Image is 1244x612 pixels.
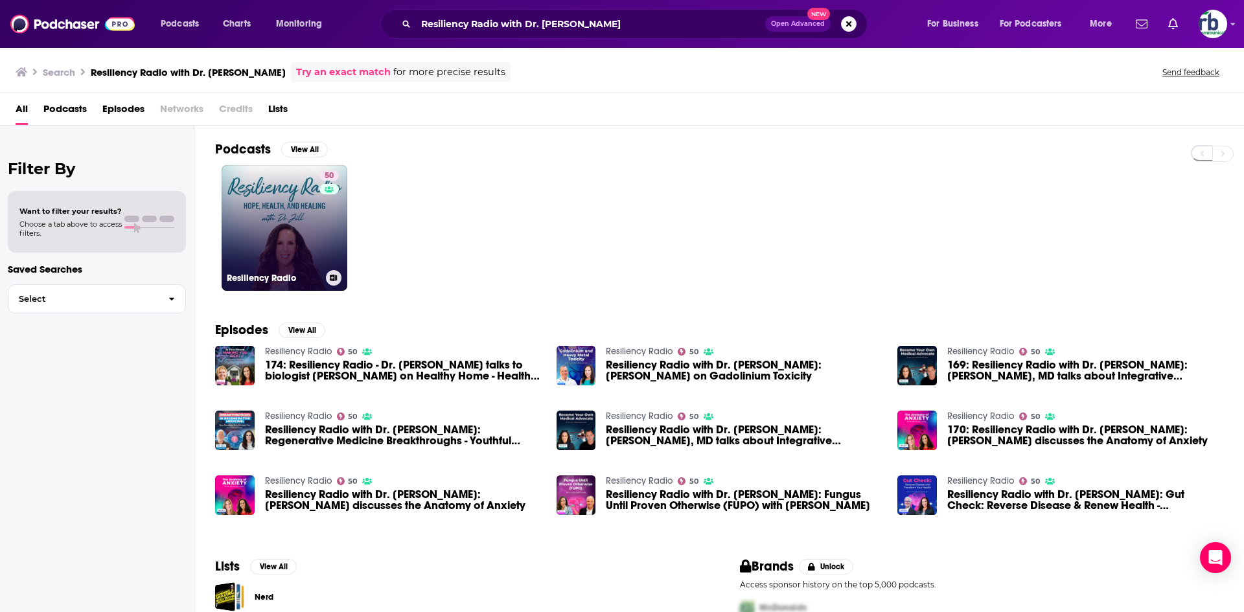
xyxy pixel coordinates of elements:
img: Resiliency Radio with Dr. Jill: Dr. Richard Semelka on Gadolinium Toxicity [557,346,596,385]
a: Podcasts [43,98,87,125]
a: Resiliency Radio [606,411,673,422]
button: View All [279,323,325,338]
button: Select [8,284,186,313]
a: Resiliency Radio [947,411,1014,422]
h3: Resiliency Radio with Dr. [PERSON_NAME] [91,66,286,78]
p: Access sponsor history on the top 5,000 podcasts. [740,580,1223,589]
a: 50 [337,477,358,485]
button: open menu [1081,14,1128,34]
a: 50 [678,348,698,356]
a: 50 [678,477,698,485]
a: Resiliency Radio with Dr. Jill: Regenerative Medicine Breakthroughs - Youthful Advances [215,411,255,450]
a: Resiliency Radio [606,346,673,357]
a: PodcastsView All [215,141,328,157]
a: Episodes [102,98,144,125]
a: All [16,98,28,125]
span: for more precise results [393,65,505,80]
h3: Resiliency Radio [227,273,321,284]
span: Resiliency Radio with Dr. [PERSON_NAME]: [PERSON_NAME], MD talks about Integrative Cardiology [606,424,882,446]
h3: Search [43,66,75,78]
span: 50 [348,414,357,420]
span: Charts [223,15,251,33]
button: Open AdvancedNew [765,16,831,32]
button: Send feedback [1158,67,1223,78]
span: Resiliency Radio with Dr. [PERSON_NAME]: Fungus Until Proven Otherwise (FUPO) with [PERSON_NAME] [606,489,882,511]
button: Unlock [799,559,854,574]
span: 50 [1031,349,1040,355]
a: Resiliency Radio [947,346,1014,357]
button: View All [250,559,297,574]
a: Resiliency Radio with Dr. Jill: Dr. Richard Semelka on Gadolinium Toxicity [606,359,882,381]
span: 50 [689,414,698,420]
h2: Lists [215,558,240,574]
img: Podchaser - Follow, Share and Rate Podcasts [10,12,135,36]
button: open menu [152,14,216,34]
h2: Episodes [215,322,268,338]
span: 50 [348,349,357,355]
button: open menu [267,14,339,34]
button: View All [281,142,328,157]
span: New [807,8,831,20]
div: Search podcasts, credits, & more... [393,9,880,39]
a: Resiliency Radio with Dr. Jill: Regenerative Medicine Breakthroughs - Youthful Advances [265,424,541,446]
a: Resiliency Radio with Dr. Jill: Dr. Howard Elkin, MD talks about Integrative Cardiology [606,424,882,446]
a: 174: Resiliency Radio - Dr. Jill talks to biologist Nicole Bijlsma on Healthy Home - Healthy Family [265,359,541,381]
a: Resiliency Radio with Dr. Jill: Fungus Until Proven Otherwise (FUPO) with Doug Kauffmann [557,475,596,515]
a: 169: Resiliency Radio with Dr. Jill: Dr. Howard Elkin, MD talks about Integrative Cardiology [947,359,1223,381]
span: Resiliency Radio with Dr. [PERSON_NAME]: Gut Check: Reverse Disease & Renew Health - [PERSON_NAME] [947,489,1223,511]
a: 50 [1019,477,1040,485]
span: Networks [160,98,203,125]
a: Resiliency Radio [606,475,673,486]
img: 169: Resiliency Radio with Dr. Jill: Dr. Howard Elkin, MD talks about Integrative Cardiology [897,346,937,385]
img: Resiliency Radio with Dr. Jill: Dr. Howard Elkin, MD talks about Integrative Cardiology [557,411,596,450]
a: 50 [337,413,358,420]
span: 50 [325,170,334,183]
div: Open Intercom Messenger [1200,542,1231,573]
a: 170: Resiliency Radio with Dr. Jill: Dr. Ellen Vora discusses the Anatomy of Anxiety [947,424,1223,446]
a: Show notifications dropdown [1131,13,1153,35]
input: Search podcasts, credits, & more... [416,14,765,34]
a: Resiliency Radio [947,475,1014,486]
img: 174: Resiliency Radio - Dr. Jill talks to biologist Nicole Bijlsma on Healthy Home - Healthy Family [215,346,255,385]
h2: Filter By [8,159,186,178]
a: Resiliency Radio [265,411,332,422]
a: ListsView All [215,558,297,574]
a: Nerd [215,582,244,611]
a: Resiliency Radio [265,475,332,486]
span: Resiliency Radio with Dr. [PERSON_NAME]: [PERSON_NAME] on Gadolinium Toxicity [606,359,882,381]
a: Lists [268,98,288,125]
span: Credits [219,98,253,125]
h2: Podcasts [215,141,271,157]
a: 50 [337,348,358,356]
p: Saved Searches [8,263,186,275]
a: 50 [319,170,339,181]
a: 50 [1019,413,1040,420]
button: Show profile menu [1199,10,1227,38]
img: Resiliency Radio with Dr. Jill: Dr. Ellen Vora discusses the Anatomy of Anxiety [215,475,255,515]
button: open menu [918,14,995,34]
img: Resiliency Radio with Dr. Jill: Gut Check: Reverse Disease & Renew Health - Dr. Steven Gundry [897,475,937,515]
span: Podcasts [161,15,199,33]
img: 170: Resiliency Radio with Dr. Jill: Dr. Ellen Vora discusses the Anatomy of Anxiety [897,411,937,450]
span: Resiliency Radio with Dr. [PERSON_NAME]: [PERSON_NAME] discusses the Anatomy of Anxiety [265,489,541,511]
span: 50 [689,349,698,355]
span: More [1090,15,1112,33]
a: EpisodesView All [215,322,325,338]
span: 50 [689,479,698,484]
span: 50 [1031,414,1040,420]
span: 50 [348,479,357,484]
span: Logged in as johannarb [1199,10,1227,38]
a: 50Resiliency Radio [222,165,347,291]
span: Resiliency Radio with Dr. [PERSON_NAME]: Regenerative Medicine Breakthroughs - Youthful Advances [265,424,541,446]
